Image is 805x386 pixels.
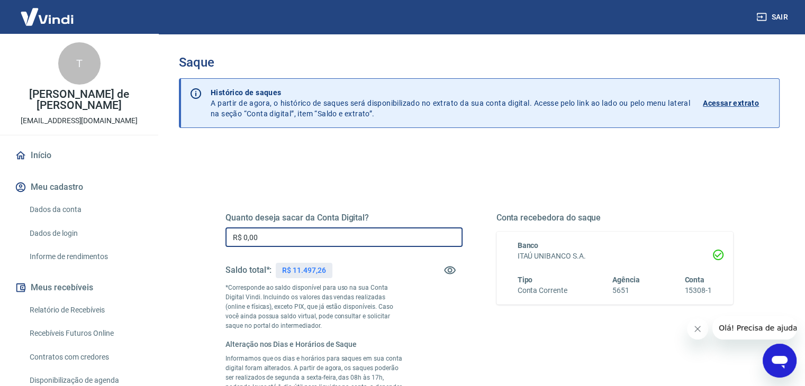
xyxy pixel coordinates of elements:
h6: 15308-1 [684,285,712,296]
a: Contratos com credores [25,346,146,368]
span: Agência [612,275,640,284]
div: T [58,42,101,85]
a: Acessar extrato [703,87,771,119]
button: Meu cadastro [13,176,146,199]
a: Início [13,144,146,167]
iframe: Botão para abrir a janela de mensagens [763,344,797,378]
p: R$ 11.497,26 [282,265,325,276]
a: Informe de rendimentos [25,246,146,268]
a: Relatório de Recebíveis [25,299,146,321]
p: [PERSON_NAME] de [PERSON_NAME] [8,89,150,111]
iframe: Fechar mensagem [687,318,708,339]
p: Histórico de saques [211,87,690,98]
h5: Saldo total*: [225,265,272,275]
button: Meus recebíveis [13,276,146,299]
h6: 5651 [612,285,640,296]
h5: Conta recebedora do saque [496,213,734,223]
h6: Conta Corrente [518,285,567,296]
iframe: Mensagem da empresa [712,316,797,339]
a: Dados da conta [25,199,146,220]
p: Acessar extrato [703,98,759,108]
a: Recebíveis Futuros Online [25,323,146,344]
span: Olá! Precisa de ajuda? [6,7,89,16]
a: Dados de login [25,223,146,244]
h6: Alteração nos Dias e Horários de Saque [225,339,403,350]
p: *Corresponde ao saldo disponível para uso na sua Conta Digital Vindi. Incluindo os valores das ve... [225,283,403,330]
span: Tipo [518,275,533,284]
h3: Saque [179,55,780,70]
span: Banco [518,241,539,250]
p: A partir de agora, o histórico de saques será disponibilizado no extrato da sua conta digital. Ac... [211,87,690,119]
span: Conta [684,275,704,284]
button: Sair [754,7,792,27]
h5: Quanto deseja sacar da Conta Digital? [225,213,463,223]
h6: ITAÚ UNIBANCO S.A. [518,251,712,262]
img: Vindi [13,1,82,33]
p: [EMAIL_ADDRESS][DOMAIN_NAME] [21,115,138,126]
